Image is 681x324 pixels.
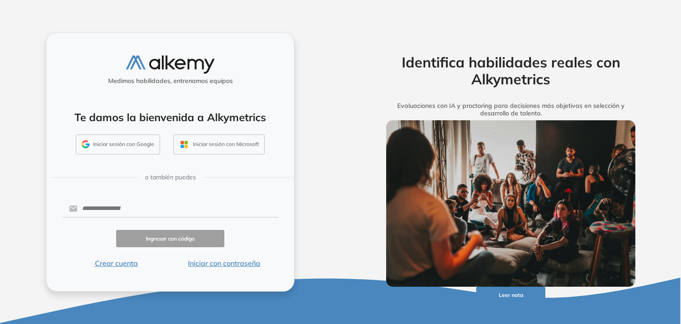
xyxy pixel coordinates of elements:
[386,120,635,286] img: img-more-info
[50,77,290,85] h5: Medimos habilidades, entrenamos equipos
[62,258,170,269] button: Crear cuenta
[145,173,196,182] span: o también puedes
[116,230,224,247] button: Ingresar con código
[476,287,545,304] button: Leer nota
[170,258,278,269] button: Iniciar con contraseña
[82,140,90,148] img: GMAIL_ICON
[76,134,160,155] button: Iniciar sesión con Google
[179,139,189,150] img: OUTLOOK_ICON
[173,134,265,155] button: Iniciar sesión con Microsoft
[58,111,282,124] h4: Te damos la bienvenida a Alkymetrics
[372,54,649,88] h2: Identifica habilidades reales con Alkymetrics
[126,55,215,74] img: logo-alkemy
[372,102,649,117] h5: Evaluaciones con IA y proctoring para decisiones más objetivas en selección y desarrollo de talento.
